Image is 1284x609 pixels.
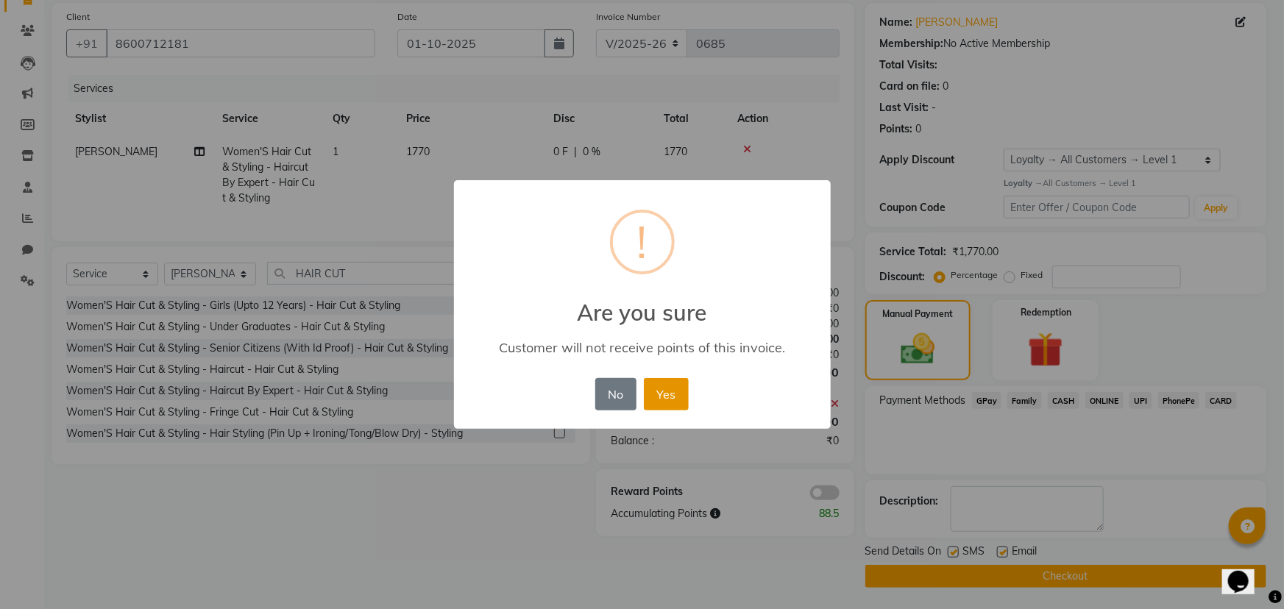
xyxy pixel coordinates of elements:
[637,213,648,271] div: !
[475,339,809,356] div: Customer will not receive points of this invoice.
[644,378,689,410] button: Yes
[1222,550,1269,594] iframe: chat widget
[454,282,831,326] h2: Are you sure
[595,378,636,410] button: No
